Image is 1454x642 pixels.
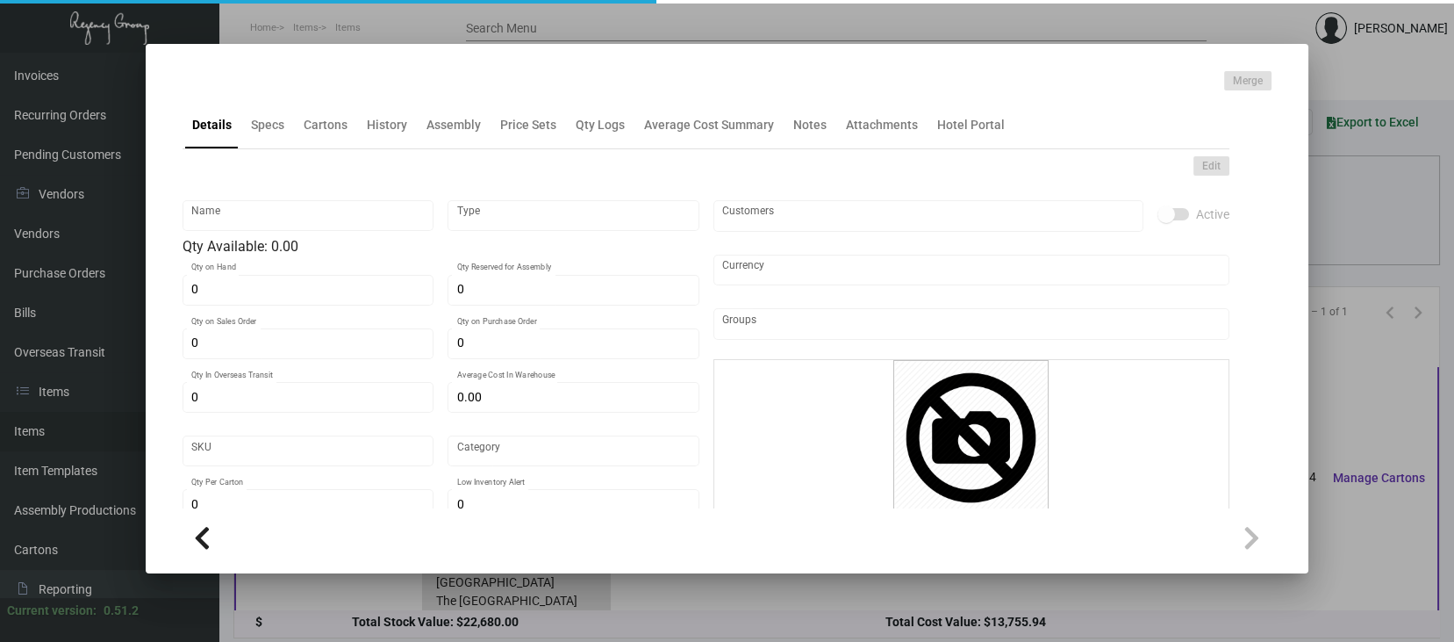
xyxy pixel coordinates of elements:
span: Merge [1233,74,1263,89]
div: History [367,116,407,134]
span: Edit [1202,159,1221,174]
div: Specs [251,116,284,134]
div: 0.51.2 [104,602,139,620]
div: Average Cost Summary [644,116,774,134]
button: Edit [1193,156,1229,176]
span: Active [1196,204,1229,225]
div: Attachments [846,116,918,134]
div: Price Sets [500,116,556,134]
div: Qty Logs [576,116,625,134]
div: Notes [793,116,827,134]
input: Add new.. [722,317,1221,331]
div: Assembly [426,116,481,134]
div: Hotel Portal [937,116,1005,134]
button: Merge [1224,71,1271,90]
div: Details [192,116,232,134]
div: Qty Available: 0.00 [183,236,699,257]
div: Cartons [304,116,347,134]
div: Current version: [7,602,97,620]
input: Add new.. [722,209,1135,223]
